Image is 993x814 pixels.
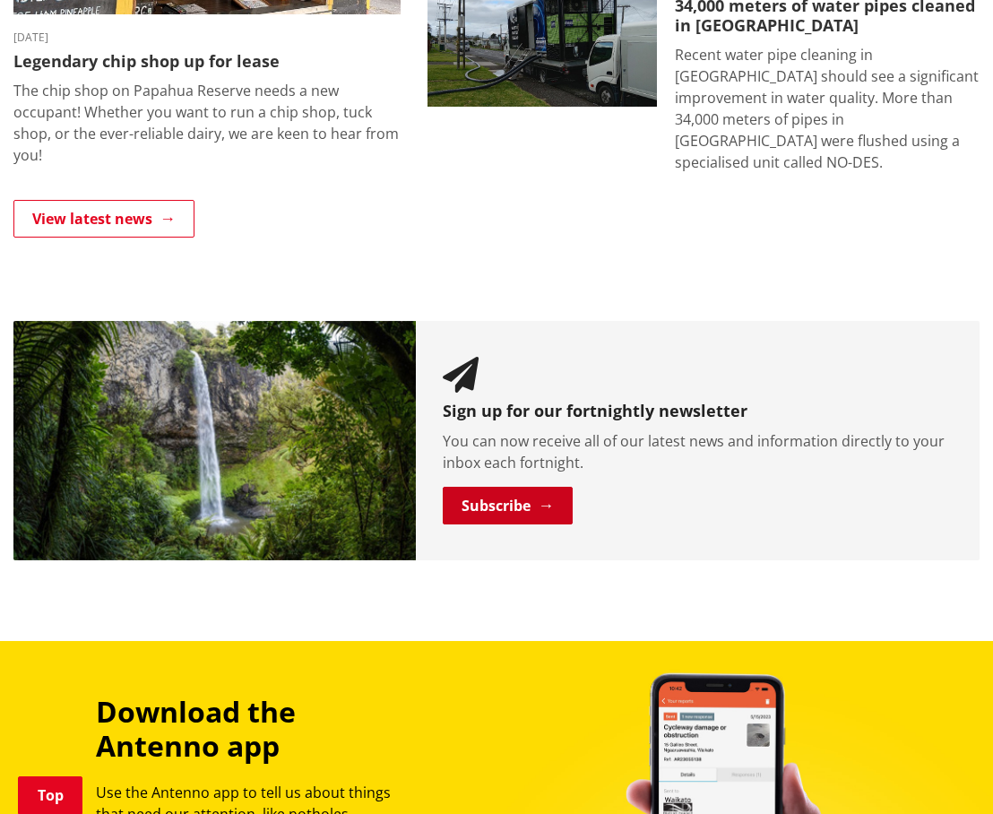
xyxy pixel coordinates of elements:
iframe: Messenger Launcher [911,739,975,803]
p: Recent water pipe cleaning in [GEOGRAPHIC_DATA] should see a significant improvement in water qua... [675,44,980,173]
h3: Sign up for our fortnightly newsletter [443,402,953,421]
time: [DATE] [13,32,401,43]
a: Subscribe [443,487,573,524]
a: View latest news [13,200,194,238]
h3: Legendary chip shop up for lease [13,52,401,72]
p: You can now receive all of our latest news and information directly to your inbox each fortnight. [443,430,953,473]
img: Newsletter banner [13,321,416,560]
a: Top [18,776,82,814]
h3: Download the Antenno app [96,695,400,764]
p: The chip shop on Papahua Reserve needs a new occupant! Whether you want to run a chip shop, tuck ... [13,80,401,166]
